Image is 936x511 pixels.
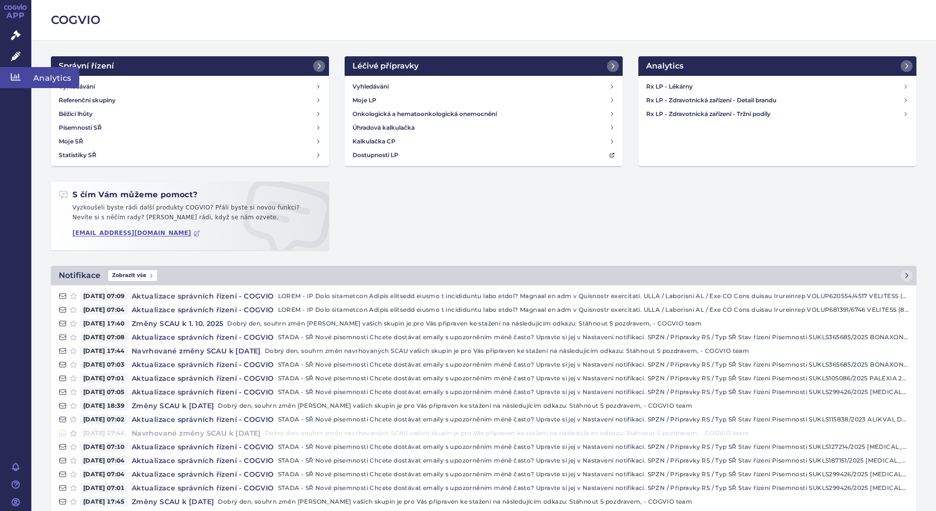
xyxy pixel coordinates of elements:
[80,428,128,438] span: [DATE] 17:44
[55,148,325,162] a: Statistiky SŘ
[59,137,83,146] h4: Moje SŘ
[51,12,916,28] h2: COGVIO
[278,456,909,465] p: STADA - SŘ Nové písemnosti Chcete dostávat emaily s upozorněním méně často? Upravte si jej v Nast...
[59,109,93,119] h4: Běžící lhůty
[55,107,325,121] a: Běžící lhůty
[278,415,909,424] p: STADA - SŘ Nové písemnosti Chcete dostávat emaily s upozorněním méně často? Upravte si jej v Nast...
[128,415,278,424] h4: Aktualizace správních řízení - COGVIO
[638,56,916,76] a: Analytics
[352,95,376,105] h4: Moje LP
[31,67,79,88] span: Analytics
[646,109,903,119] h4: Rx LP - Zdravotnická zařízení - Tržní podíly
[55,80,325,93] a: Vyhledávání
[80,319,128,328] span: [DATE] 17:40
[80,305,128,315] span: [DATE] 07:04
[278,483,909,493] p: STADA - SŘ Nové písemnosti Chcete dostávat emaily s upozorněním méně často? Upravte si jej v Nast...
[278,373,909,383] p: STADA - SŘ Nové písemnosti Chcete dostávat emaily s upozorněním méně často? Upravte si jej v Nast...
[59,150,96,160] h4: Statistiky SŘ
[80,469,128,479] span: [DATE] 07:04
[80,415,128,424] span: [DATE] 07:02
[55,93,325,107] a: Referenční skupiny
[265,346,909,356] p: Dobrý den, souhrn změn navrhovaných SCAU vašich skupin je pro Vás připraven ke stažení na následu...
[128,305,278,315] h4: Aktualizace správních řízení - COGVIO
[80,401,128,411] span: [DATE] 18:39
[80,387,128,397] span: [DATE] 07:05
[128,319,228,328] h4: Změny SCAU k 1. 10. 2025
[128,360,278,370] h4: Aktualizace správních řízení - COGVIO
[128,373,278,383] h4: Aktualizace správních řízení - COGVIO
[646,82,903,92] h4: Rx LP - Lékárny
[128,483,278,493] h4: Aktualizace správních řízení - COGVIO
[642,80,913,93] a: Rx LP - Lékárny
[278,469,909,479] p: STADA - SŘ Nové písemnosti Chcete dostávat emaily s upozorněním méně často? Upravte si jej v Nast...
[218,401,909,411] p: Dobrý den, souhrn změn [PERSON_NAME] vašich skupin je pro Vás připraven ke stažení na následující...
[278,360,909,370] p: STADA - SŘ Nové písemnosti Chcete dostávat emaily s upozorněním méně často? Upravte si jej v Nast...
[128,387,278,397] h4: Aktualizace správních řízení - COGVIO
[59,60,114,72] h2: Správní řízení
[128,428,265,438] h4: Navrhované změny SCAU k [DATE]
[218,497,909,507] p: Dobrý den, souhrn změn [PERSON_NAME] vašich skupin je pro Vás připraven ke stažení na následující...
[278,332,909,342] p: STADA - SŘ Nové písemnosti Chcete dostávat emaily s upozorněním méně často? Upravte si jej v Nast...
[352,150,398,160] h4: Dostupnosti LP
[51,56,329,76] a: Správní řízení
[80,360,128,370] span: [DATE] 07:03
[646,60,683,72] h2: Analytics
[80,497,128,507] span: [DATE] 17:45
[128,469,278,479] h4: Aktualizace správních řízení - COGVIO
[108,270,157,281] span: Zobrazit vše
[128,291,278,301] h4: Aktualizace správních řízení - COGVIO
[345,56,623,76] a: Léčivé přípravky
[128,332,278,342] h4: Aktualizace správních řízení - COGVIO
[349,148,619,162] a: Dostupnosti LP
[80,346,128,356] span: [DATE] 17:44
[80,373,128,383] span: [DATE] 07:01
[51,266,916,285] a: NotifikaceZobrazit vše
[128,346,265,356] h4: Navrhované změny SCAU k [DATE]
[80,456,128,465] span: [DATE] 07:04
[352,123,415,133] h4: Úhradová kalkulačka
[55,121,325,135] a: Písemnosti SŘ
[349,107,619,121] a: Onkologická a hematoonkologická onemocnění
[80,442,128,452] span: [DATE] 07:10
[128,442,278,452] h4: Aktualizace správních řízení - COGVIO
[352,82,389,92] h4: Vyhledávání
[128,456,278,465] h4: Aktualizace správních řízení - COGVIO
[642,93,913,107] a: Rx LP - Zdravotnická zařízení - Detail brandu
[128,401,218,411] h4: Změny SCAU k [DATE]
[349,80,619,93] a: Vyhledávání
[265,428,909,438] p: Dobrý den, souhrn změn navrhovaných SCAU vašich skupin je pro Vás připraven ke stažení na následu...
[642,107,913,121] a: Rx LP - Zdravotnická zařízení - Tržní podíly
[59,95,116,105] h4: Referenční skupiny
[227,319,909,328] p: Dobrý den, souhrn změn [PERSON_NAME] vašich skupin je pro Vás připraven ke stažení na následující...
[278,442,909,452] p: STADA - SŘ Nové písemnosti Chcete dostávat emaily s upozorněním méně často? Upravte si jej v Nast...
[349,93,619,107] a: Moje LP
[646,95,903,105] h4: Rx LP - Zdravotnická zařízení - Detail brandu
[278,387,909,397] p: STADA - SŘ Nové písemnosti Chcete dostávat emaily s upozorněním méně často? Upravte si jej v Nast...
[352,137,396,146] h4: Kalkulačka CP
[349,121,619,135] a: Úhradová kalkulačka
[352,60,419,72] h2: Léčivé přípravky
[278,305,909,315] p: LOREM - IP Dolo sitametcon Adipis elitsedd eiusmo t incididuntu labo etdol? Magnaal en adm v Quis...
[349,135,619,148] a: Kalkulačka CP
[55,135,325,148] a: Moje SŘ
[80,291,128,301] span: [DATE] 07:09
[59,123,102,133] h4: Písemnosti SŘ
[72,230,200,237] a: [EMAIL_ADDRESS][DOMAIN_NAME]
[278,291,909,301] p: LOREM - IP Dolo sitametcon Adipis elitsedd eiusmo t incididuntu labo etdol? Magnaal en adm v Quis...
[59,270,100,281] h2: Notifikace
[352,109,497,119] h4: Onkologická a hematoonkologická onemocnění
[59,189,198,200] h2: S čím Vám můžeme pomoct?
[80,332,128,342] span: [DATE] 07:08
[128,497,218,507] h4: Změny SCAU k [DATE]
[59,203,321,226] p: Vyzkoušeli byste rádi další produkty COGVIO? Přáli byste si novou funkci? Nevíte si s něčím rady?...
[80,483,128,493] span: [DATE] 07:01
